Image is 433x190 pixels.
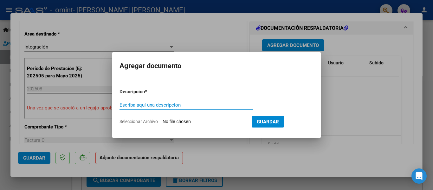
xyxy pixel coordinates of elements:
p: Descripcion [120,88,178,95]
div: Open Intercom Messenger [411,168,427,184]
h2: Agregar documento [120,60,313,72]
span: Guardar [257,119,279,125]
button: Guardar [252,116,284,128]
span: Seleccionar Archivo [120,119,158,124]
